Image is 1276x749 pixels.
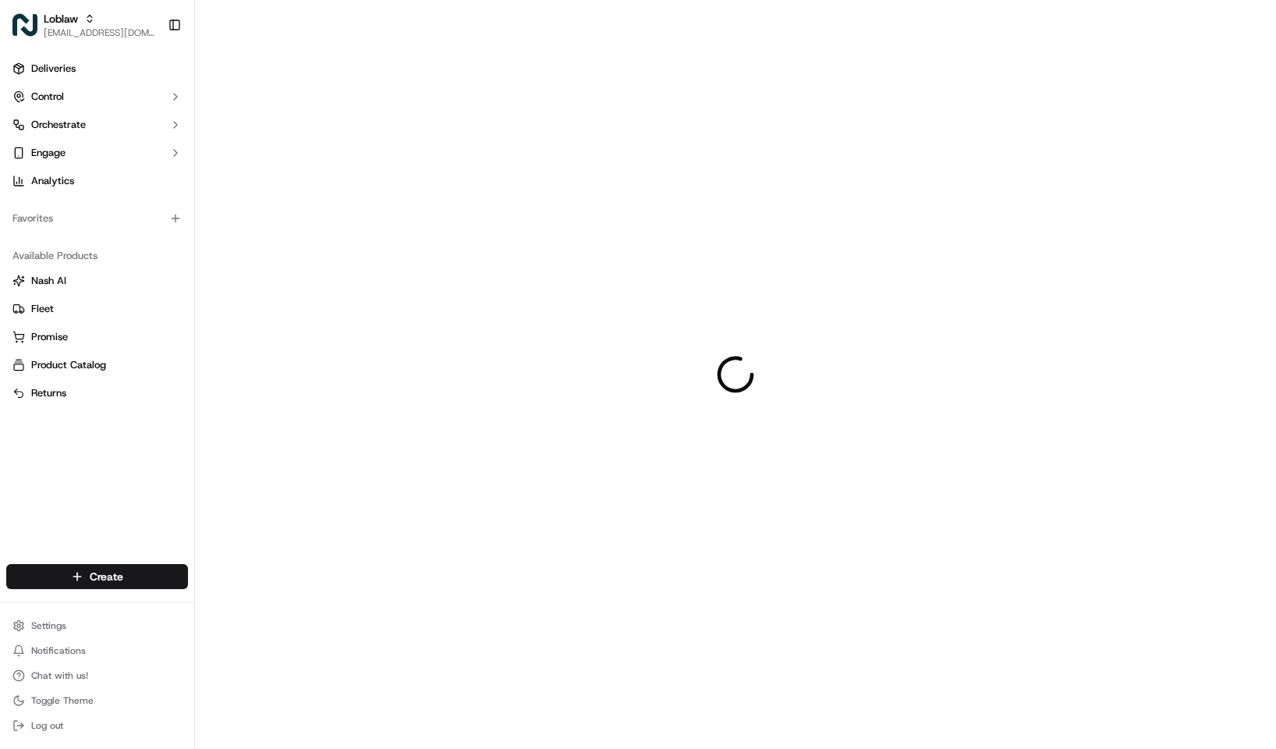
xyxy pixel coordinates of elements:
[6,84,188,109] button: Control
[31,118,86,132] span: Orchestrate
[31,386,66,400] span: Returns
[6,6,161,44] button: LoblawLoblaw[EMAIL_ADDRESS][DOMAIN_NAME]
[12,386,182,400] a: Returns
[6,243,188,268] div: Available Products
[31,62,76,76] span: Deliveries
[6,169,188,193] a: Analytics
[6,353,188,378] button: Product Catalog
[12,358,182,372] a: Product Catalog
[12,274,182,288] a: Nash AI
[31,619,66,632] span: Settings
[12,302,182,316] a: Fleet
[12,330,182,344] a: Promise
[6,690,188,712] button: Toggle Theme
[6,112,188,137] button: Orchestrate
[31,669,88,682] span: Chat with us!
[12,12,37,37] img: Loblaw
[31,644,86,657] span: Notifications
[31,694,94,707] span: Toggle Theme
[44,11,78,27] button: Loblaw
[31,719,63,732] span: Log out
[6,381,188,406] button: Returns
[44,27,155,39] button: [EMAIL_ADDRESS][DOMAIN_NAME]
[31,302,54,316] span: Fleet
[6,325,188,350] button: Promise
[6,640,188,662] button: Notifications
[31,90,64,104] span: Control
[6,665,188,687] button: Chat with us!
[6,140,188,165] button: Engage
[6,268,188,293] button: Nash AI
[31,174,74,188] span: Analytics
[6,296,188,321] button: Fleet
[6,206,188,231] div: Favorites
[6,56,188,81] a: Deliveries
[31,358,106,372] span: Product Catalog
[6,615,188,637] button: Settings
[90,569,123,584] span: Create
[31,330,68,344] span: Promise
[31,146,66,160] span: Engage
[6,715,188,737] button: Log out
[31,274,66,288] span: Nash AI
[6,564,188,589] button: Create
